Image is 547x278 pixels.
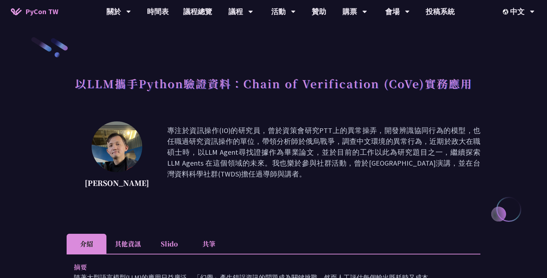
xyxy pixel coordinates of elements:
[189,234,229,254] li: 共筆
[67,234,106,254] li: 介紹
[106,234,149,254] li: 其他資訊
[503,9,510,14] img: Locale Icon
[75,72,472,94] h1: 以LLM攜手Python驗證資料：Chain of Verification (CoVe)實務應用
[25,6,58,17] span: PyCon TW
[11,8,22,15] img: Home icon of PyCon TW 2025
[74,262,459,272] p: 摘要
[149,234,189,254] li: Slido
[167,125,480,190] p: 專注於資訊操作(IO)的研究員，曾於資策會研究PTT上的異常操弄，開發辨識協同行為的模型，也任職過研究資訊操作的單位，帶領分析師於俄烏戰爭，調查中文環境的異常行為，近期於政大在職碩士時，以LLM...
[85,178,149,188] p: [PERSON_NAME]
[92,121,142,172] img: Kevin Tseng
[4,3,66,21] a: PyCon TW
